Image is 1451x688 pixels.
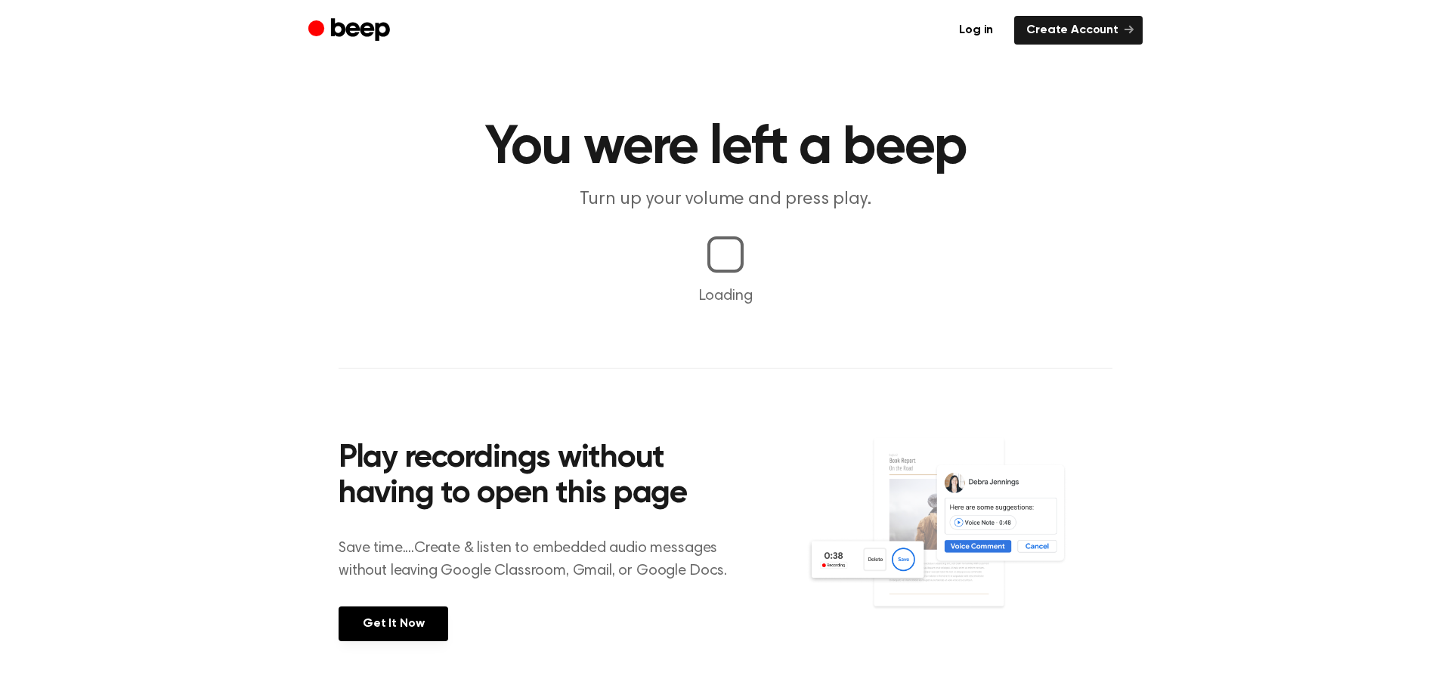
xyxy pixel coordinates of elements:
a: Get It Now [339,606,448,641]
h2: Play recordings without having to open this page [339,441,746,513]
img: Voice Comments on Docs and Recording Widget [806,437,1112,640]
a: Create Account [1014,16,1143,45]
p: Save time....Create & listen to embedded audio messages without leaving Google Classroom, Gmail, ... [339,537,746,582]
h1: You were left a beep [339,121,1112,175]
p: Loading [18,285,1433,307]
a: Log in [947,16,1005,45]
a: Beep [308,16,394,45]
p: Turn up your volume and press play. [435,187,1016,212]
